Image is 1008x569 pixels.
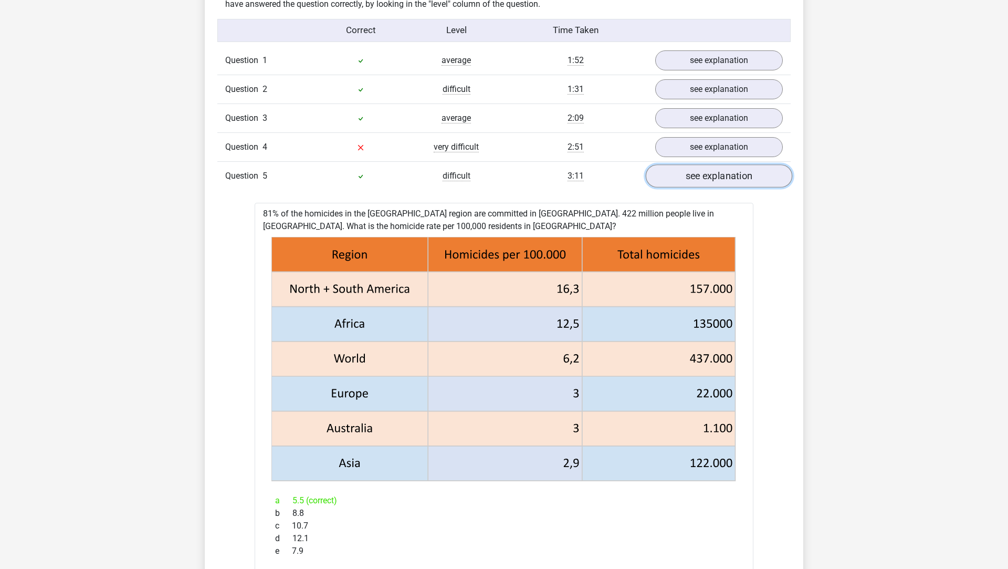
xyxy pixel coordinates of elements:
span: Question [225,83,262,96]
a: see explanation [655,137,783,157]
span: 2:09 [568,113,584,123]
span: c [275,520,292,532]
a: see explanation [655,79,783,99]
span: very difficult [434,142,479,152]
span: b [275,507,292,520]
span: 2:51 [568,142,584,152]
span: Question [225,141,262,153]
span: d [275,532,292,545]
span: a [275,494,292,507]
span: average [442,113,471,123]
span: e [275,545,292,557]
span: difficult [443,84,470,95]
div: Time Taken [504,24,647,37]
div: 10.7 [267,520,741,532]
span: 3:11 [568,171,584,181]
div: 5.5 (correct) [267,494,741,507]
span: 2 [262,84,267,94]
span: Question [225,170,262,182]
span: 1:31 [568,84,584,95]
span: 3 [262,113,267,123]
div: 7.9 [267,545,741,557]
a: see explanation [655,108,783,128]
span: 5 [262,171,267,181]
span: 1:52 [568,55,584,66]
span: 4 [262,142,267,152]
div: 12.1 [267,532,741,545]
span: difficult [443,171,470,181]
span: Question [225,112,262,125]
span: Question [225,54,262,67]
a: see explanation [646,164,792,188]
a: see explanation [655,50,783,70]
span: average [442,55,471,66]
div: Correct [313,24,409,37]
span: 1 [262,55,267,65]
div: Level [408,24,504,37]
div: 8.8 [267,507,741,520]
